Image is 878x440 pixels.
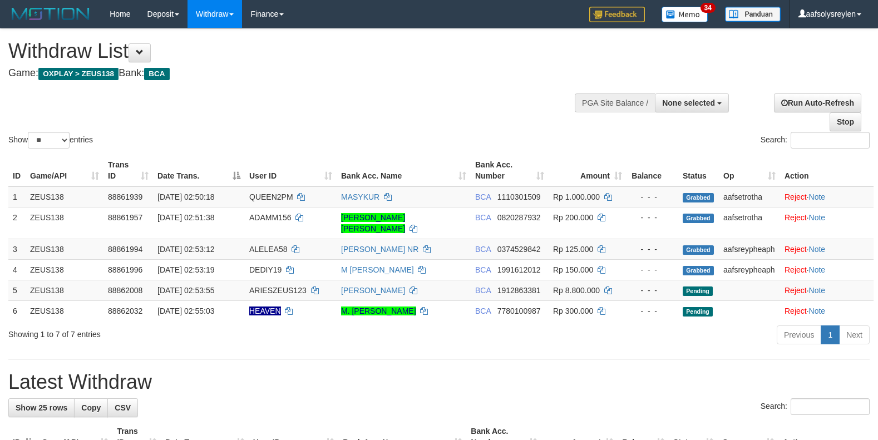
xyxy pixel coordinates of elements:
[631,305,674,317] div: - - -
[341,306,416,315] a: M. [PERSON_NAME]
[157,192,214,201] span: [DATE] 02:50:18
[631,264,674,275] div: - - -
[8,132,93,149] label: Show entries
[553,286,600,295] span: Rp 8.800.000
[497,245,541,254] span: Copy 0374529842 to clipboard
[26,239,103,259] td: ZEUS138
[785,306,807,315] a: Reject
[26,207,103,239] td: ZEUS138
[245,155,337,186] th: User ID: activate to sort column ascending
[497,286,541,295] span: Copy 1912863381 to clipboard
[575,93,655,112] div: PGA Site Balance /
[553,213,593,222] span: Rp 200.000
[761,132,870,149] label: Search:
[28,132,70,149] select: Showentries
[785,213,807,222] a: Reject
[26,300,103,321] td: ZEUS138
[830,112,861,131] a: Stop
[809,286,826,295] a: Note
[631,285,674,296] div: - - -
[627,155,678,186] th: Balance
[8,155,26,186] th: ID
[780,259,874,280] td: ·
[683,245,714,255] span: Grabbed
[249,245,288,254] span: ALELEA58
[497,265,541,274] span: Copy 1991612012 to clipboard
[8,6,93,22] img: MOTION_logo.png
[475,213,491,222] span: BCA
[725,7,781,22] img: panduan.png
[785,245,807,254] a: Reject
[809,213,826,222] a: Note
[475,265,491,274] span: BCA
[108,192,142,201] span: 88861939
[719,186,780,207] td: aafsetrotha
[8,371,870,393] h1: Latest Withdraw
[157,286,214,295] span: [DATE] 02:53:55
[475,192,491,201] span: BCA
[631,191,674,202] div: - - -
[475,245,491,254] span: BCA
[8,259,26,280] td: 4
[683,266,714,275] span: Grabbed
[589,7,645,22] img: Feedback.jpg
[8,239,26,259] td: 3
[780,300,874,321] td: ·
[74,398,108,417] a: Copy
[809,192,826,201] a: Note
[821,325,840,344] a: 1
[701,3,716,13] span: 34
[683,193,714,202] span: Grabbed
[780,155,874,186] th: Action
[157,306,214,315] span: [DATE] 02:55:03
[157,213,214,222] span: [DATE] 02:51:38
[780,186,874,207] td: ·
[809,265,826,274] a: Note
[8,40,574,62] h1: Withdraw List
[497,213,541,222] span: Copy 0820287932 to clipboard
[780,207,874,239] td: ·
[249,286,307,295] span: ARIESZEUS123
[108,306,142,315] span: 88862032
[497,192,541,201] span: Copy 1110301509 to clipboard
[719,239,780,259] td: aafsreypheaph
[631,212,674,223] div: - - -
[341,265,414,274] a: M [PERSON_NAME]
[8,186,26,207] td: 1
[774,93,861,112] a: Run Auto-Refresh
[475,306,491,315] span: BCA
[107,398,138,417] a: CSV
[144,68,169,80] span: BCA
[341,286,405,295] a: [PERSON_NAME]
[809,306,826,315] a: Note
[249,213,291,222] span: ADAMM156
[683,307,713,317] span: Pending
[497,306,541,315] span: Copy 7780100987 to clipboard
[780,280,874,300] td: ·
[553,245,593,254] span: Rp 125.000
[157,245,214,254] span: [DATE] 02:53:12
[719,207,780,239] td: aafsetrotha
[780,239,874,259] td: ·
[249,306,281,315] span: Nama rekening ada tanda titik/strip, harap diedit
[8,300,26,321] td: 6
[662,98,715,107] span: None selected
[108,245,142,254] span: 88861994
[761,398,870,415] label: Search:
[26,155,103,186] th: Game/API: activate to sort column ascending
[549,155,627,186] th: Amount: activate to sort column ascending
[8,207,26,239] td: 2
[662,7,708,22] img: Button%20Memo.svg
[471,155,549,186] th: Bank Acc. Number: activate to sort column ascending
[157,265,214,274] span: [DATE] 02:53:19
[655,93,729,112] button: None selected
[249,192,293,201] span: QUEEN2PM
[719,155,780,186] th: Op: activate to sort column ascending
[108,286,142,295] span: 88862008
[553,265,593,274] span: Rp 150.000
[678,155,719,186] th: Status
[839,325,870,344] a: Next
[777,325,821,344] a: Previous
[26,280,103,300] td: ZEUS138
[809,245,826,254] a: Note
